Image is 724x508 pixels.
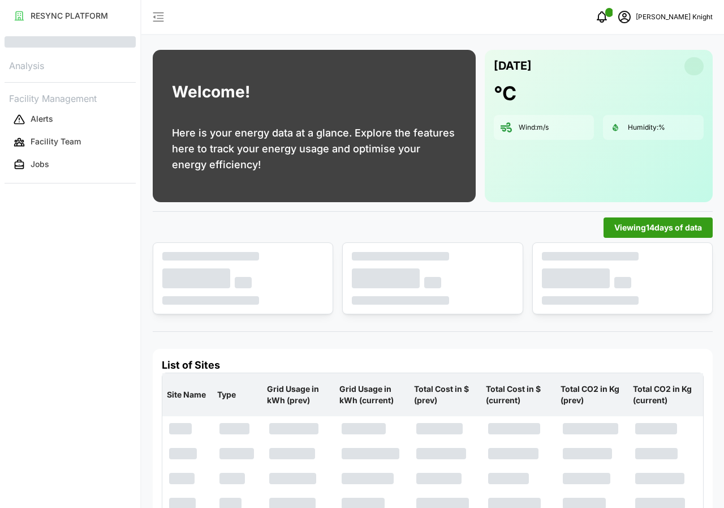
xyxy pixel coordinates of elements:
[5,108,136,131] a: Alerts
[337,374,407,416] p: Grid Usage in kWh (current)
[172,125,456,173] p: Here is your energy data at a glance. Explore the features here to track your energy usage and op...
[5,132,136,152] button: Facility Team
[631,374,701,416] p: Total CO2 in Kg (current)
[5,89,136,106] p: Facility Management
[162,358,704,373] h4: List of Sites
[5,6,136,26] button: RESYNC PLATFORM
[591,6,613,28] button: notifications
[628,123,665,133] p: Humidity: %
[5,153,136,176] a: Jobs
[484,374,554,416] p: Total Cost in $ (current)
[5,5,136,27] a: RESYNC PLATFORM
[31,113,53,125] p: Alerts
[412,374,479,416] p: Total Cost in $ (prev)
[604,217,713,238] button: Viewing14days of data
[215,380,260,409] p: Type
[5,57,136,73] p: Analysis
[613,6,636,28] button: schedule
[31,10,108,22] p: RESYNC PLATFORM
[519,123,549,133] p: Wind: m/s
[614,218,702,237] span: Viewing 14 days of data
[172,80,250,104] h1: Welcome!
[265,374,333,416] p: Grid Usage in kWh (prev)
[31,136,81,147] p: Facility Team
[5,131,136,153] a: Facility Team
[31,159,49,170] p: Jobs
[5,155,136,175] button: Jobs
[494,57,532,75] p: [DATE]
[558,374,626,416] p: Total CO2 in Kg (prev)
[165,380,210,409] p: Site Name
[5,109,136,130] button: Alerts
[494,81,516,106] h1: °C
[636,12,713,23] p: [PERSON_NAME] Knight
